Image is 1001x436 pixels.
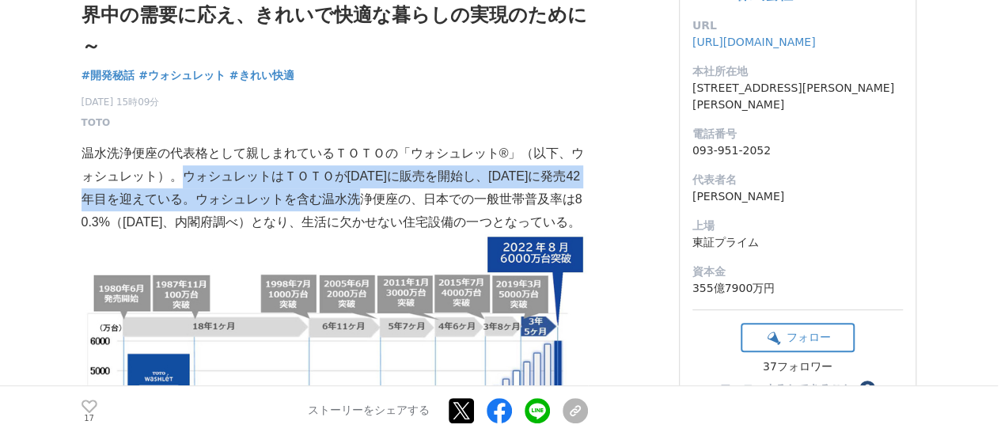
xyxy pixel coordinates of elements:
[229,68,294,82] span: #きれい快適
[138,67,226,84] a: #ウォシュレット
[692,188,903,205] dd: [PERSON_NAME]
[82,142,588,233] p: 温水洗浄便座の代表格として親しまれているＴＯＴＯの「ウォシュレット®」（以下、ウォシュレット）。ウォシュレットはＴＯＴＯが[DATE]に販売を開始し、[DATE]に発売42年目を迎えている。ウォ...
[692,263,903,280] dt: 資本金
[859,381,875,396] button: ？
[308,404,430,419] p: ストーリーをシェアする
[862,383,873,394] span: ？
[82,415,97,423] p: 17
[692,36,816,48] a: [URL][DOMAIN_NAME]
[82,67,135,84] a: #開発秘話
[82,68,135,82] span: #開発秘話
[229,67,294,84] a: #きれい快適
[692,218,903,234] dt: 上場
[692,234,903,251] dd: 東証プライム
[82,116,111,130] a: TOTO
[692,126,903,142] dt: 電話番号
[692,63,903,80] dt: 本社所在地
[692,280,903,297] dd: 355億7900万円
[82,95,160,109] span: [DATE] 15時09分
[692,80,903,113] dd: [STREET_ADDRESS][PERSON_NAME][PERSON_NAME]
[138,68,226,82] span: #ウォシュレット
[692,17,903,34] dt: URL
[692,142,903,159] dd: 093-951-2052
[692,172,903,188] dt: 代表者名
[741,323,855,352] button: フォロー
[720,383,853,394] div: フォローするとできること
[741,360,855,374] div: 37フォロワー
